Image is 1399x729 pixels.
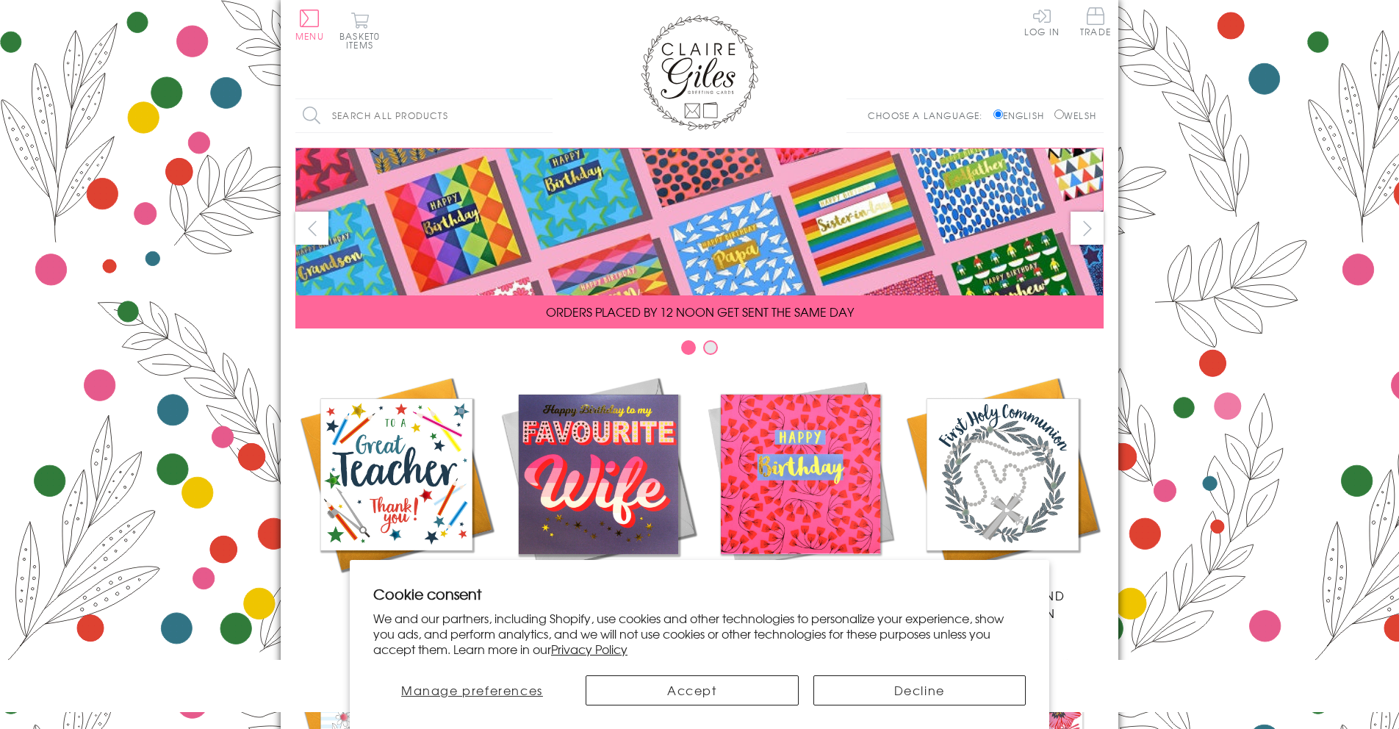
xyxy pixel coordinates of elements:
[295,29,324,43] span: Menu
[295,212,328,245] button: prev
[346,29,380,51] span: 0 items
[295,10,324,40] button: Menu
[546,303,854,320] span: ORDERS PLACED BY 12 NOON GET SENT THE SAME DAY
[339,12,380,49] button: Basket0 items
[295,99,553,132] input: Search all products
[497,373,699,604] a: New Releases
[1080,7,1111,39] a: Trade
[641,15,758,131] img: Claire Giles Greetings Cards
[993,109,1003,119] input: English
[902,373,1104,622] a: Communion and Confirmation
[295,373,497,604] a: Academic
[538,99,553,132] input: Search
[1071,212,1104,245] button: next
[699,373,902,604] a: Birthdays
[373,611,1026,656] p: We and our partners, including Shopify, use cookies and other technologies to personalize your ex...
[993,109,1051,122] label: English
[1054,109,1064,119] input: Welsh
[295,340,1104,362] div: Carousel Pagination
[1080,7,1111,36] span: Trade
[373,583,1026,604] h2: Cookie consent
[373,675,571,705] button: Manage preferences
[551,640,627,658] a: Privacy Policy
[681,340,696,355] button: Carousel Page 1 (Current Slide)
[1024,7,1060,36] a: Log In
[401,681,543,699] span: Manage preferences
[813,675,1026,705] button: Decline
[1054,109,1096,122] label: Welsh
[868,109,990,122] p: Choose a language:
[703,340,718,355] button: Carousel Page 2
[586,675,799,705] button: Accept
